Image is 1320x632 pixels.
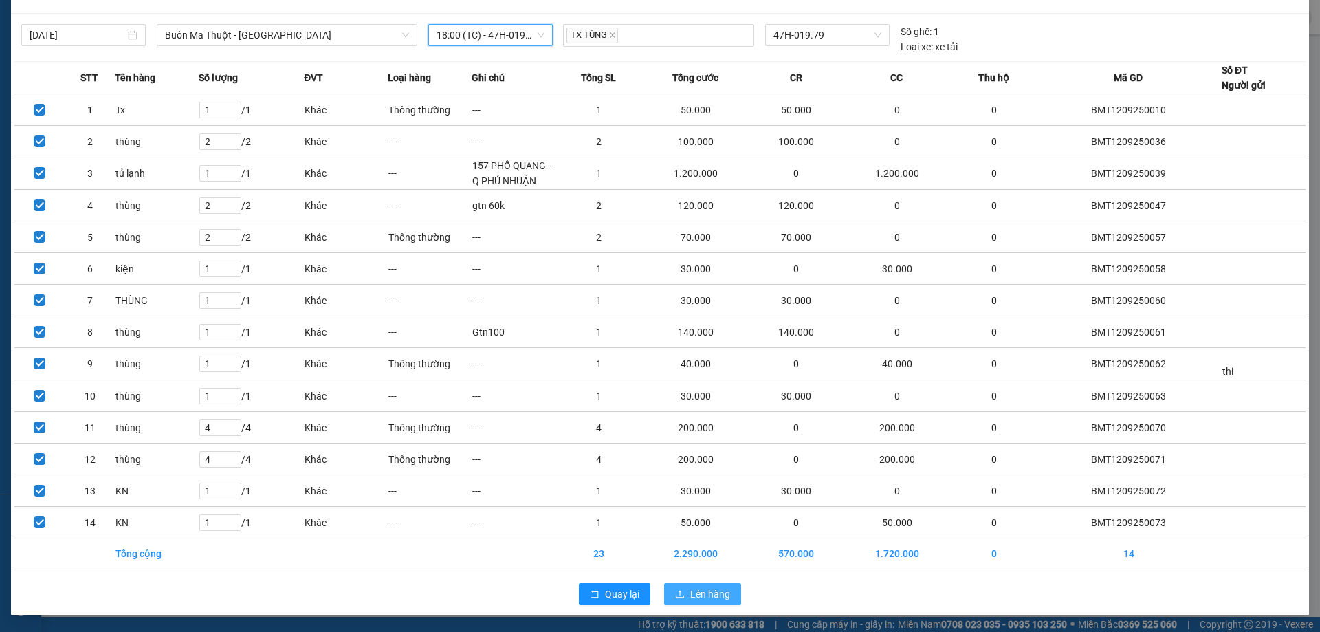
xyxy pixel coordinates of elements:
td: 6 [65,253,115,285]
td: 100.000 [751,126,842,157]
td: 0 [841,190,952,221]
td: 2 [557,190,641,221]
td: KN [115,475,199,507]
td: 1 [557,285,641,316]
td: 40.000 [841,348,952,380]
td: 30.000 [641,380,751,412]
span: 47H-019.79 [773,25,881,45]
div: 1 [901,24,939,39]
td: Tổng cộng [115,538,199,569]
td: Thông thường [388,444,472,475]
td: Tx [115,94,199,126]
span: Quay lại [605,587,639,602]
td: KN [115,507,199,538]
td: THÙNG [115,285,199,316]
td: 5 [65,221,115,253]
td: 1 [557,475,641,507]
td: 30.000 [751,285,842,316]
td: BMT1209250070 [1036,412,1222,444]
td: BMT1209250072 [1036,475,1222,507]
td: Thông thường [388,412,472,444]
td: 30.000 [841,253,952,285]
td: --- [472,412,557,444]
span: ĐVT [304,70,323,85]
td: thùng [115,221,199,253]
td: kiện [115,253,199,285]
td: / 1 [199,316,304,348]
td: BMT1209250036 [1036,126,1222,157]
td: 0 [841,126,952,157]
td: 1.200.000 [641,157,751,190]
td: Khác [304,380,388,412]
td: / 1 [199,94,304,126]
td: 0 [952,157,1036,190]
td: thùng [115,190,199,221]
td: / 1 [199,157,304,190]
td: --- [388,126,472,157]
td: 50.000 [641,94,751,126]
td: --- [388,285,472,316]
td: Khác [304,507,388,538]
td: --- [472,444,557,475]
td: / 1 [199,507,304,538]
td: 0 [952,475,1036,507]
td: 0 [952,538,1036,569]
td: 0 [751,253,842,285]
td: / 4 [199,412,304,444]
td: 10 [65,380,115,412]
td: / 2 [199,126,304,157]
td: 4 [557,412,641,444]
td: 0 [952,316,1036,348]
span: close [609,32,616,39]
td: 1.720.000 [841,538,952,569]
td: 0 [952,221,1036,253]
td: 70.000 [641,221,751,253]
td: --- [472,285,557,316]
td: --- [472,221,557,253]
span: rollback [590,589,599,600]
td: 14 [1036,538,1222,569]
td: thùng [115,412,199,444]
td: thùng [115,316,199,348]
td: 0 [952,348,1036,380]
td: 4 [65,190,115,221]
span: Tổng SL [581,70,616,85]
span: CR [790,70,802,85]
span: TX TÙNG [566,28,618,43]
td: --- [472,380,557,412]
td: BMT1209250010 [1036,94,1222,126]
td: tủ lạnh [115,157,199,190]
td: 40.000 [641,348,751,380]
td: 30.000 [641,285,751,316]
td: 0 [952,507,1036,538]
td: --- [388,157,472,190]
td: 0 [952,190,1036,221]
td: --- [472,475,557,507]
td: Khác [304,475,388,507]
td: / 1 [199,475,304,507]
td: 0 [952,412,1036,444]
td: 200.000 [641,444,751,475]
td: --- [388,380,472,412]
td: 9 [65,348,115,380]
span: Lên hàng [690,587,730,602]
td: BMT1209250039 [1036,157,1222,190]
td: --- [388,190,472,221]
td: 0 [751,157,842,190]
span: Mã GD [1114,70,1143,85]
td: BMT1209250073 [1036,507,1222,538]
button: uploadLên hàng [664,583,741,605]
td: Khác [304,94,388,126]
td: 1 [65,94,115,126]
span: STT [80,70,98,85]
td: 0 [751,444,842,475]
td: Khác [304,348,388,380]
span: Số lượng [199,70,238,85]
td: 2.290.000 [641,538,751,569]
td: 0 [952,253,1036,285]
td: / 1 [199,348,304,380]
span: Tổng cước [672,70,718,85]
span: Buôn Ma Thuột - Sài Gòn [165,25,409,45]
td: 570.000 [751,538,842,569]
td: 13 [65,475,115,507]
